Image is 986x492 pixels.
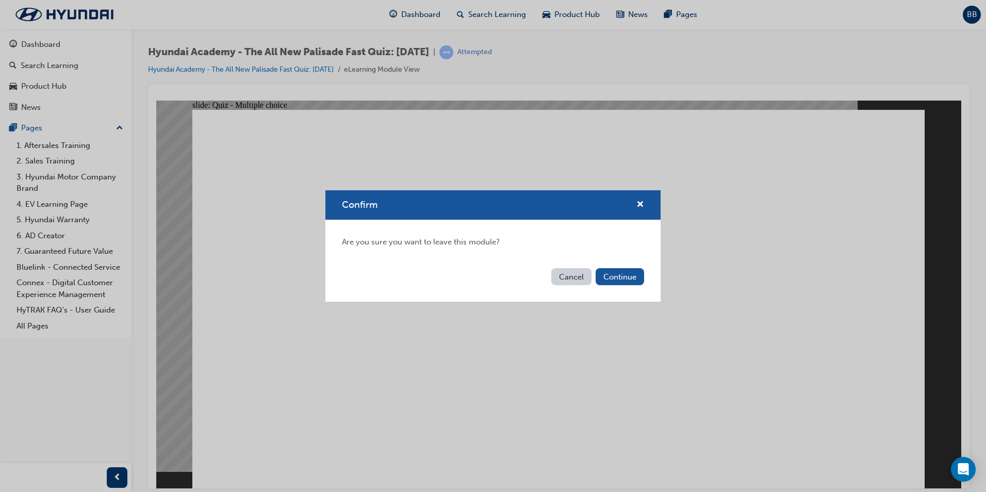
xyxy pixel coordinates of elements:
div: Are you sure you want to leave this module? [325,220,661,265]
span: Confirm [342,199,377,210]
div: Open Intercom Messenger [951,457,976,482]
button: Cancel [551,268,591,285]
button: Continue [596,268,644,285]
span: cross-icon [636,201,644,210]
div: Confirm [325,190,661,302]
button: cross-icon [636,199,644,211]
